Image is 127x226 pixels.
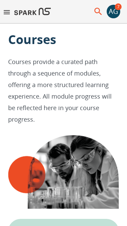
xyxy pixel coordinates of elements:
[93,6,103,17] button: menu
[107,5,120,18] div: AG
[3,8,11,18] button: menu
[115,3,122,10] span: 7
[14,3,51,20] img: Logo of SPARK at Stanford
[8,56,119,125] p: Courses provide a curated path through a sequence of modules, offering a more structured learning...
[8,31,119,48] p: Courses
[107,5,120,18] button: account of current user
